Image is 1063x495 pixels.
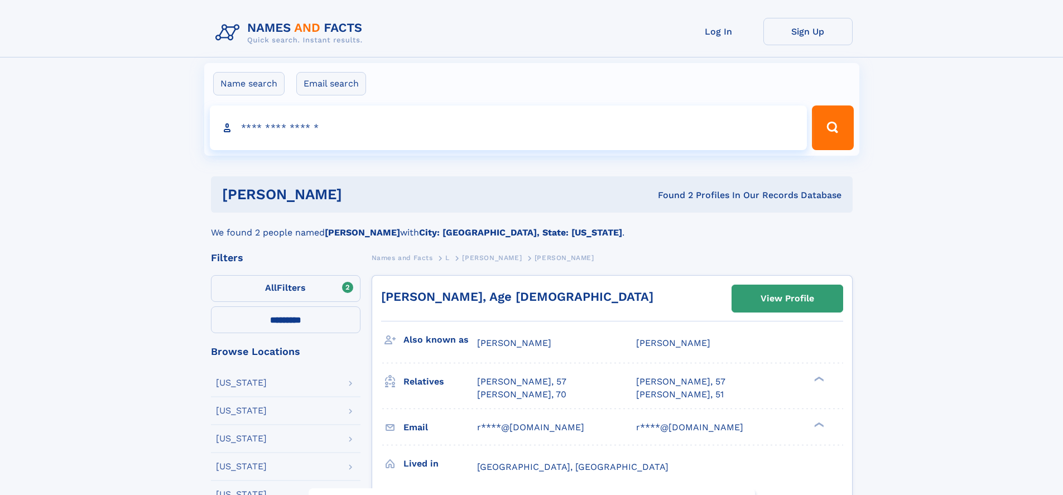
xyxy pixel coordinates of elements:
img: Logo Names and Facts [211,18,372,48]
div: ❯ [811,421,825,428]
span: [PERSON_NAME] [636,338,710,348]
h3: Lived in [403,454,477,473]
a: View Profile [732,285,843,312]
button: Search Button [812,105,853,150]
span: [PERSON_NAME] [477,338,551,348]
a: [PERSON_NAME], 57 [477,376,566,388]
span: [PERSON_NAME] [462,254,522,262]
a: Sign Up [763,18,853,45]
a: [PERSON_NAME], 57 [636,376,725,388]
a: Names and Facts [372,251,433,265]
div: Found 2 Profiles In Our Records Database [500,189,841,201]
a: Log In [674,18,763,45]
a: [PERSON_NAME] [462,251,522,265]
input: search input [210,105,807,150]
label: Name search [213,72,285,95]
label: Email search [296,72,366,95]
h3: Email [403,418,477,437]
div: We found 2 people named with . [211,213,853,239]
div: [US_STATE] [216,406,267,415]
span: All [265,282,277,293]
a: L [445,251,450,265]
div: [US_STATE] [216,434,267,443]
div: [US_STATE] [216,378,267,387]
div: Browse Locations [211,347,360,357]
span: [PERSON_NAME] [535,254,594,262]
h1: [PERSON_NAME] [222,188,500,201]
b: City: [GEOGRAPHIC_DATA], State: [US_STATE] [419,227,622,238]
a: [PERSON_NAME], Age [DEMOGRAPHIC_DATA] [381,290,653,304]
label: Filters [211,275,360,302]
a: [PERSON_NAME], 51 [636,388,724,401]
span: L [445,254,450,262]
div: ❯ [811,376,825,383]
div: [US_STATE] [216,462,267,471]
b: [PERSON_NAME] [325,227,400,238]
a: [PERSON_NAME], 70 [477,388,566,401]
span: [GEOGRAPHIC_DATA], [GEOGRAPHIC_DATA] [477,462,668,472]
div: Filters [211,253,360,263]
div: View Profile [761,286,814,311]
h3: Relatives [403,372,477,391]
h3: Also known as [403,330,477,349]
